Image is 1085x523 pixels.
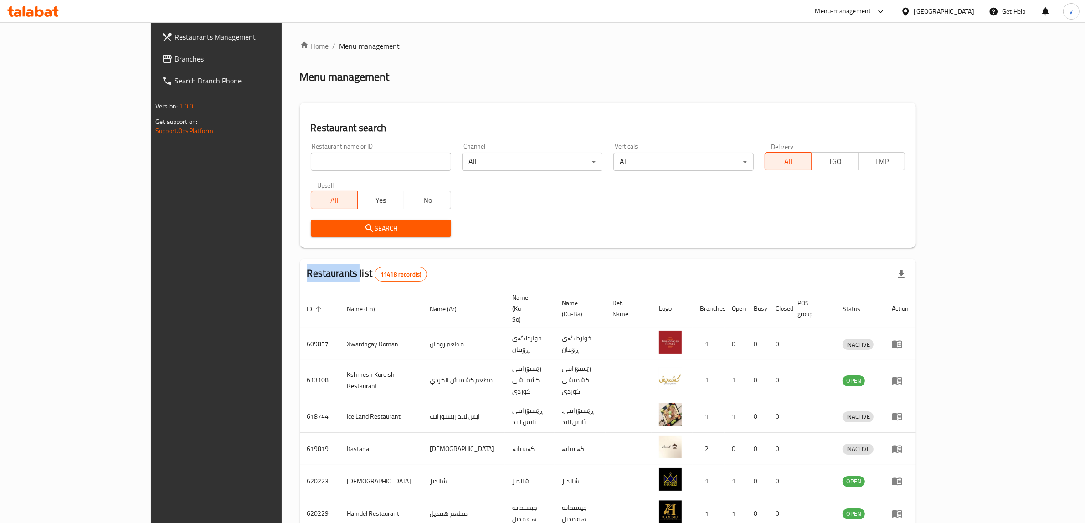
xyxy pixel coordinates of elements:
[317,182,334,188] label: Upsell
[768,289,790,328] th: Closed
[765,152,812,170] button: All
[768,328,790,360] td: 0
[659,468,682,491] img: Shandiz
[333,41,336,51] li: /
[505,433,555,465] td: کەستانە
[693,433,725,465] td: 2
[1070,6,1073,16] span: y
[862,155,901,168] span: TMP
[555,433,606,465] td: کەستانە
[890,263,912,285] div: Export file
[311,121,905,135] h2: Restaurant search
[155,100,178,112] span: Version:
[725,400,746,433] td: 1
[892,411,909,422] div: Menu
[769,155,808,168] span: All
[768,400,790,433] td: 0
[154,70,332,92] a: Search Branch Phone
[422,328,505,360] td: مطعم رومان
[771,143,794,149] label: Delivery
[375,267,427,282] div: Total records count
[884,289,916,328] th: Action
[815,155,854,168] span: TGO
[340,328,422,360] td: Xwardngay Roman
[357,191,404,209] button: Yes
[725,465,746,497] td: 1
[843,411,874,422] div: INACTIVE
[505,465,555,497] td: شانديز
[693,465,725,497] td: 1
[843,476,865,487] span: OPEN
[693,328,725,360] td: 1
[811,152,858,170] button: TGO
[693,289,725,328] th: Branches
[746,289,768,328] th: Busy
[422,360,505,400] td: مطعم كشميش الكردي
[340,360,422,400] td: Kshmesh Kurdish Restaurant
[155,116,197,128] span: Get support on:
[725,360,746,400] td: 1
[154,26,332,48] a: Restaurants Management
[555,400,606,433] td: .ڕێستۆرانتی ئایس لاند
[652,289,693,328] th: Logo
[843,339,874,350] div: INACTIVE
[155,125,213,137] a: Support.OpsPlatform
[815,6,871,17] div: Menu-management
[746,433,768,465] td: 0
[892,476,909,487] div: Menu
[693,360,725,400] td: 1
[512,292,544,325] span: Name (Ku-So)
[505,360,555,400] td: رێستۆرانتی کشمیشى كوردى
[768,465,790,497] td: 0
[892,443,909,454] div: Menu
[311,191,358,209] button: All
[843,375,865,386] span: OPEN
[340,400,422,433] td: Ice Land Restaurant
[659,367,682,390] img: Kshmesh Kurdish Restaurant
[746,465,768,497] td: 0
[914,6,974,16] div: [GEOGRAPHIC_DATA]
[300,41,916,51] nav: breadcrumb
[843,444,874,455] div: INACTIVE
[843,303,872,314] span: Status
[858,152,905,170] button: TMP
[555,360,606,400] td: رێستۆرانتی کشمیشى كوردى
[307,303,324,314] span: ID
[408,194,447,207] span: No
[659,436,682,458] img: Kastana
[892,375,909,386] div: Menu
[725,289,746,328] th: Open
[430,303,468,314] span: Name (Ar)
[659,331,682,354] img: Xwardngay Roman
[843,444,874,454] span: INACTIVE
[768,433,790,465] td: 0
[375,270,427,279] span: 11418 record(s)
[725,328,746,360] td: 0
[555,328,606,360] td: خواردنگەی ڕۆمان
[340,465,422,497] td: [DEMOGRAPHIC_DATA]
[555,465,606,497] td: شانديز
[422,465,505,497] td: شانديز
[422,433,505,465] td: [DEMOGRAPHIC_DATA]
[422,400,505,433] td: ايس لاند ريستورانت
[562,297,595,319] span: Name (Ku-Ba)
[797,297,824,319] span: POS group
[339,41,400,51] span: Menu management
[613,297,641,319] span: Ref. Name
[361,194,401,207] span: Yes
[318,223,444,234] span: Search
[843,508,865,519] div: OPEN
[768,360,790,400] td: 0
[175,53,325,64] span: Branches
[843,508,865,519] span: OPEN
[315,194,354,207] span: All
[659,403,682,426] img: Ice Land Restaurant
[462,153,602,171] div: All
[404,191,451,209] button: No
[175,31,325,42] span: Restaurants Management
[892,508,909,519] div: Menu
[340,433,422,465] td: Kastana
[347,303,387,314] span: Name (En)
